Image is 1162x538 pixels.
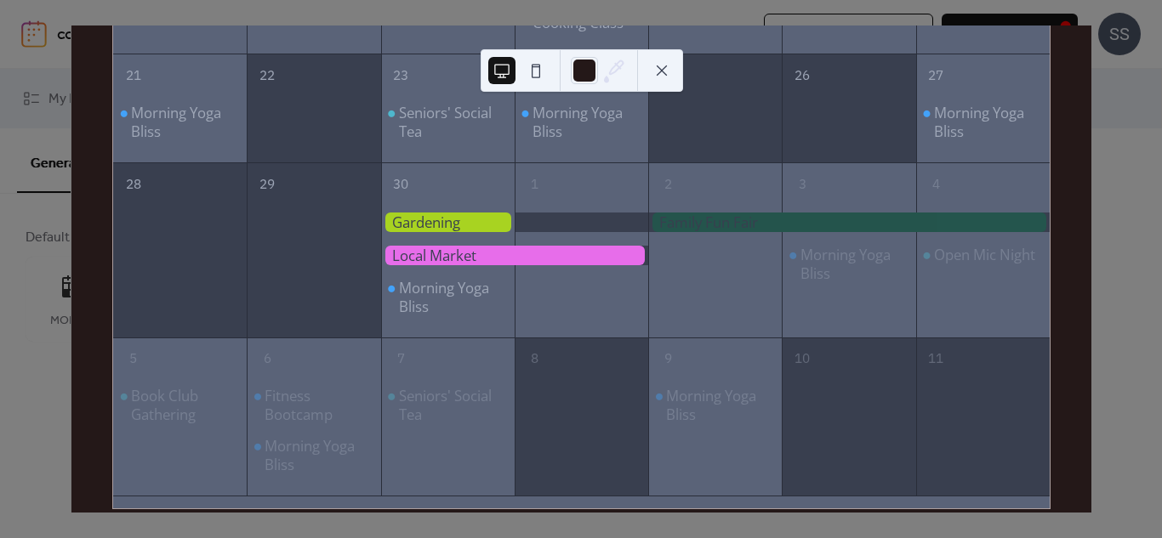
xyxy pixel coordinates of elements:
[247,437,380,474] div: Morning Yoga Bliss
[934,104,1043,141] div: Morning Yoga Bliss
[381,387,515,424] div: Seniors' Social Tea
[381,212,515,233] div: Gardening Workshop
[521,345,548,371] div: 8
[666,387,775,424] div: Morning Yoga Bliss
[923,62,949,88] div: 27
[916,104,1050,141] div: Morning Yoga Bliss
[521,171,548,197] div: 1
[533,104,641,141] div: Morning Yoga Bliss
[381,246,649,266] div: Local Market
[916,246,1050,265] div: Open Mic Night
[789,171,816,197] div: 3
[120,345,146,371] div: 5
[923,345,949,371] div: 11
[388,62,414,88] div: 23
[131,104,240,141] div: Morning Yoga Bliss
[789,62,816,88] div: 26
[656,171,682,197] div: 2
[388,171,414,197] div: 30
[388,345,414,371] div: 7
[265,387,373,424] div: Fitness Bootcamp
[800,246,909,283] div: Morning Yoga Bliss
[113,104,247,141] div: Morning Yoga Bliss
[399,104,508,141] div: Seniors' Social Tea
[656,345,682,371] div: 9
[515,104,648,141] div: Morning Yoga Bliss
[254,62,281,88] div: 22
[923,171,949,197] div: 4
[120,62,146,88] div: 21
[789,345,816,371] div: 10
[381,279,515,316] div: Morning Yoga Bliss
[254,345,281,371] div: 6
[934,246,1035,264] div: Open Mic Night
[782,246,915,283] div: Morning Yoga Bliss
[648,212,1050,233] div: Family Fun Fair
[131,387,240,424] div: Book Club Gathering
[120,171,146,197] div: 28
[399,279,508,316] div: Morning Yoga Bliss
[113,387,247,424] div: Book Club Gathering
[247,387,380,424] div: Fitness Bootcamp
[648,387,782,424] div: Morning Yoga Bliss
[265,437,373,474] div: Morning Yoga Bliss
[254,171,281,197] div: 29
[399,387,508,424] div: Seniors' Social Tea
[381,104,515,141] div: Seniors' Social Tea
